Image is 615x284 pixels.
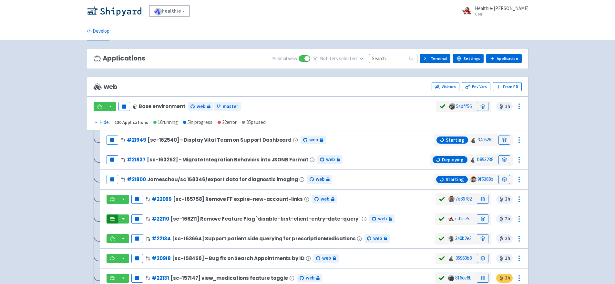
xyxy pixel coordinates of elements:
[456,196,472,202] a: 7e86782
[218,119,237,126] div: 22 error
[453,54,484,63] a: Settings
[242,119,266,126] div: 85 paused
[301,136,326,144] a: web
[152,215,169,222] a: #22110
[87,6,141,16] img: Shipyard logo
[462,82,490,91] a: Env Vars
[118,102,130,111] button: Pause
[147,177,298,182] span: Jameschou/sc 158346/export data for diagnostic imaging
[297,274,322,282] a: web
[442,157,464,163] span: Deploying
[478,137,493,143] a: 34f6261
[94,119,109,126] button: Hide
[326,156,335,163] span: web
[312,195,337,203] a: web
[320,55,357,62] span: No filter s
[131,214,143,224] button: Pause
[378,215,387,223] span: web
[170,275,288,281] span: [sc-157147] view_medications feature toggle
[458,6,528,16] a: Healthie-[PERSON_NAME] User
[455,275,472,281] a: 816ce8b
[432,82,459,91] a: Visitors
[183,119,212,126] div: 5 in progress
[321,195,329,203] span: web
[127,137,146,143] a: #21949
[147,157,308,162] span: [sc-163252] - Migrate Integration Behaviors into JSONB Format
[94,55,145,62] h3: Applications
[152,255,171,262] a: #20918
[131,234,143,243] button: Pause
[496,274,513,283] span: 1 h
[420,54,450,63] a: Terminal
[172,236,355,241] span: [sc-163664] Support patient side querying for prescriptionMedications
[317,155,343,164] a: web
[369,54,417,63] input: Search...
[131,274,143,283] button: Pause
[127,156,146,163] a: #21837
[475,5,528,11] span: Healthie-[PERSON_NAME]
[369,214,395,223] a: web
[172,256,304,261] span: [sc-158456] - Bug fix on Search Appointments by ID
[149,5,190,17] a: healthie
[148,137,292,143] span: [sc-162540] - Display Vital Team on Support Dashboard
[339,55,357,61] span: selected
[477,176,493,182] a: 9f5368b
[223,103,238,110] span: master
[456,103,472,109] a: 5adff56
[496,254,513,263] span: 1 h
[153,119,178,126] div: 18 running
[188,102,213,111] a: web
[496,234,513,243] span: 2 h
[486,54,521,63] a: Application
[309,136,318,144] span: web
[133,104,185,109] div: Base environment
[446,176,464,183] span: Starting
[373,235,382,242] span: web
[152,275,169,281] a: #22131
[316,176,324,183] span: web
[307,175,332,184] a: web
[107,136,118,145] button: Pause
[306,274,314,282] span: web
[131,195,143,204] button: Pause
[455,235,472,241] a: 3a0b2e3
[170,216,360,222] span: [sc-166211] Remove Feature Flag `disable-first-client-entry-date-query`
[127,176,146,183] a: #21800
[94,83,118,91] span: web
[131,254,143,263] button: Pause
[87,22,109,40] a: Develop
[107,155,118,164] button: Pause
[214,102,241,111] a: master
[446,137,464,143] span: Starting
[496,214,513,224] span: 2 h
[197,103,205,110] span: web
[456,255,472,261] a: 05960b8
[493,82,522,91] button: From PR
[322,255,331,262] span: web
[173,196,303,202] span: [sc-165758] Remove FF expire-new-account-links
[94,119,109,126] div: Hide
[475,12,528,16] small: User
[313,254,339,263] a: web
[107,175,118,184] button: Pause
[115,119,148,126] div: 130 Applications
[272,55,297,62] span: Minimal view
[496,102,513,111] span: 1 h
[496,195,513,204] span: 2 h
[364,234,390,243] a: web
[477,156,493,162] a: b893238
[152,235,171,242] a: #22134
[455,215,472,222] a: cd2ce5a
[152,196,172,202] a: #22069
